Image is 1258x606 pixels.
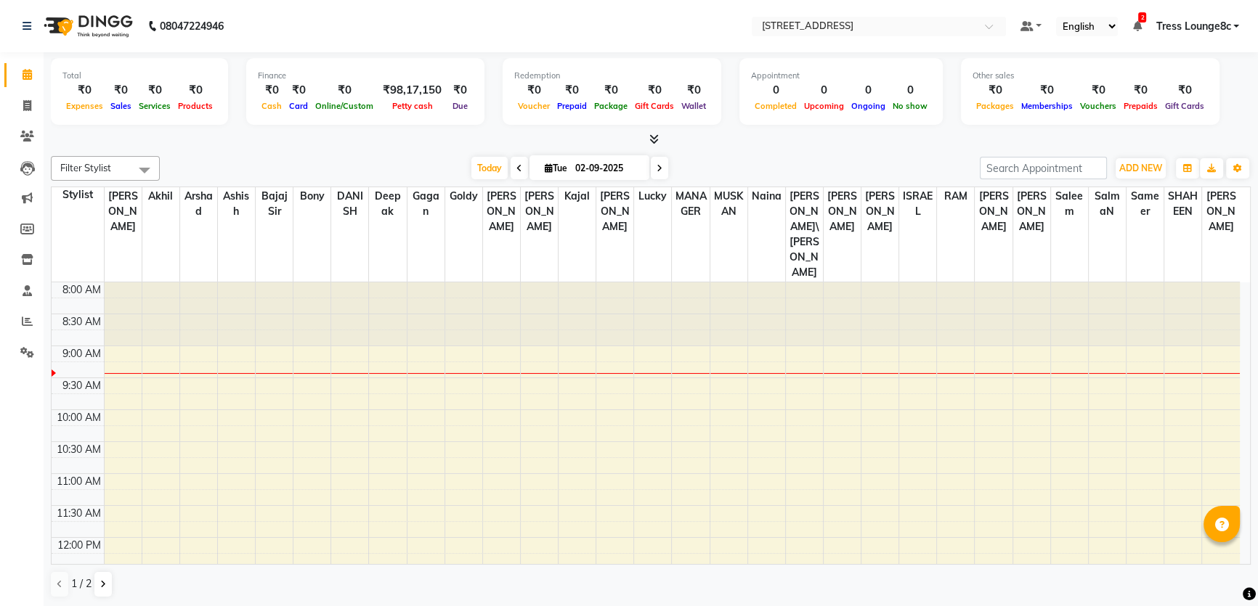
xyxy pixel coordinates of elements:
div: ₹0 [1120,82,1161,99]
img: logo [37,6,137,46]
span: [PERSON_NAME] [1013,187,1050,236]
span: gagan [407,187,445,221]
div: ₹0 [285,82,312,99]
span: Packages [973,101,1018,111]
div: 12:00 PM [54,538,104,553]
div: ₹0 [1161,82,1208,99]
div: ₹0 [553,82,591,99]
div: ₹0 [591,82,631,99]
input: 2025-09-02 [571,157,644,179]
span: Services [135,101,174,111]
span: Ashish [218,187,255,221]
span: [PERSON_NAME] [483,187,520,236]
span: Completed [751,101,800,111]
div: ₹0 [678,82,710,99]
div: ₹0 [174,82,216,99]
span: RAM [937,187,974,205]
span: Expenses [62,101,107,111]
span: Arshad [180,187,217,221]
span: SalmaN [1089,187,1126,221]
div: 0 [848,82,889,99]
div: Appointment [751,70,931,82]
span: No show [889,101,931,111]
div: ₹0 [107,82,135,99]
span: Petty cash [389,101,437,111]
span: ISRAEL [899,187,936,221]
span: MUSKAN [710,187,747,221]
div: 8:00 AM [60,282,104,298]
span: [PERSON_NAME]\ [PERSON_NAME] [786,187,823,282]
span: Due [449,101,471,111]
div: 0 [889,82,931,99]
span: Prepaid [553,101,591,111]
span: [PERSON_NAME] [521,187,558,236]
span: Bajaj sir [256,187,293,221]
div: 10:00 AM [54,410,104,425]
a: 2 [1132,20,1141,33]
div: Stylist [52,187,104,202]
div: ₹0 [135,82,174,99]
span: Voucher [514,101,553,111]
span: kajal [559,187,596,205]
span: goldy [445,187,482,205]
div: Other sales [973,70,1208,82]
div: 9:30 AM [60,378,104,393]
span: Memberships [1018,101,1076,111]
button: ADD NEW [1116,158,1166,179]
span: [PERSON_NAME] [596,187,633,236]
div: ₹0 [1076,82,1120,99]
span: Vouchers [1076,101,1120,111]
div: 0 [800,82,848,99]
div: 0 [751,82,800,99]
span: Gift Cards [1161,101,1208,111]
div: ₹0 [258,82,285,99]
div: Finance [258,70,473,82]
span: Gift Cards [631,101,678,111]
div: ₹98,17,150 [377,82,447,99]
span: Lucky [634,187,671,205]
span: [PERSON_NAME] [824,187,861,236]
span: DANISH [331,187,368,221]
div: ₹0 [312,82,377,99]
div: ₹0 [514,82,553,99]
div: ₹0 [62,82,107,99]
input: Search Appointment [980,157,1107,179]
span: Package [591,101,631,111]
span: Tue [541,163,571,173]
span: naina [748,187,785,205]
span: Upcoming [800,101,848,111]
div: 9:00 AM [60,346,104,361]
span: MANAGER [672,187,709,221]
div: 10:30 AM [54,442,104,457]
div: 11:00 AM [54,474,104,489]
span: Online/Custom [312,101,377,111]
span: Ongoing [848,101,889,111]
div: 11:30 AM [54,506,104,521]
span: SHAHEEN [1164,187,1201,221]
span: [PERSON_NAME] [105,187,142,236]
span: [PERSON_NAME] [975,187,1012,236]
span: Tress Lounge8c [1156,19,1230,34]
span: Cash [258,101,285,111]
span: Deepak [369,187,406,221]
span: [PERSON_NAME] [1202,187,1240,236]
span: Bony [293,187,330,205]
div: Redemption [514,70,710,82]
span: Prepaids [1120,101,1161,111]
div: ₹0 [631,82,678,99]
div: Total [62,70,216,82]
span: Card [285,101,312,111]
div: ₹0 [1018,82,1076,99]
span: Filter Stylist [60,162,111,173]
span: Products [174,101,216,111]
span: akhil [142,187,179,205]
div: 8:30 AM [60,314,104,329]
div: ₹0 [973,82,1018,99]
span: Sales [107,101,135,111]
span: ADD NEW [1119,163,1162,173]
div: ₹0 [447,82,473,99]
span: 1 / 2 [71,576,92,591]
span: [PERSON_NAME] [861,187,898,236]
span: 2 [1138,12,1146,22]
span: Today [471,157,508,179]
